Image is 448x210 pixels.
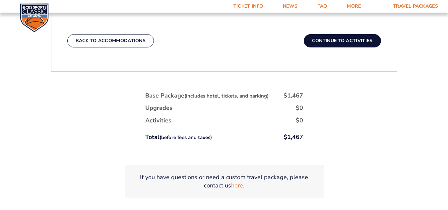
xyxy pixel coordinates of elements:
button: Continue To Activities [304,34,381,47]
img: CBS Sports Classic [20,3,49,32]
div: $1,467 [284,133,303,141]
div: Activities [145,116,171,125]
a: here [231,181,243,190]
div: Base Package [145,92,269,100]
div: Total [145,133,212,141]
div: Upgrades [145,104,172,112]
small: (includes hotel, tickets, and parking) [184,93,269,99]
div: $1,467 [284,92,303,100]
button: Back To Accommodations [67,34,154,47]
div: $0 [296,116,303,125]
p: If you have questions or need a custom travel package, please contact us . [133,173,316,190]
div: $0 [296,104,303,112]
small: (before fees and taxes) [160,134,212,141]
